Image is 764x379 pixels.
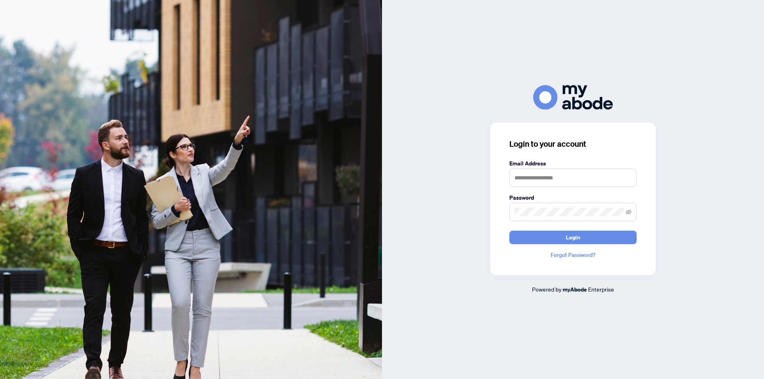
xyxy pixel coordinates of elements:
button: Login [509,231,637,244]
span: eye-invisible [626,209,631,215]
a: myAbode [563,285,587,294]
h3: Login to your account [509,138,637,150]
label: Password [509,193,637,202]
img: ma-logo [533,85,613,109]
span: Powered by [532,286,561,293]
span: Login [566,231,580,244]
label: Email Address [509,159,637,168]
a: Forgot Password? [509,251,637,259]
span: Enterprise [588,286,614,293]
